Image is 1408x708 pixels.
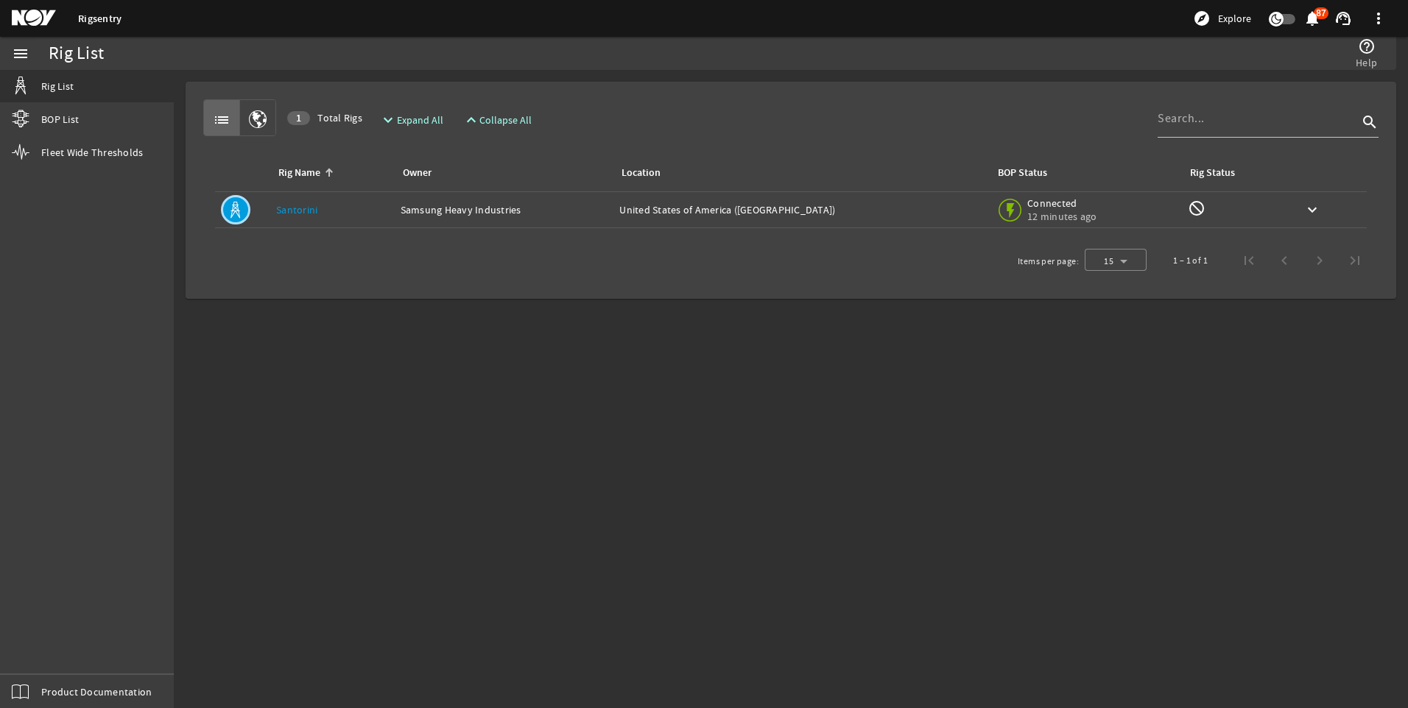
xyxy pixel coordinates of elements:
[276,203,317,216] a: Santorini
[41,684,152,699] span: Product Documentation
[12,45,29,63] mat-icon: menu
[41,79,74,93] span: Rig List
[287,110,362,125] span: Total Rigs
[403,165,432,181] div: Owner
[619,202,984,217] div: United States of America ([GEOGRAPHIC_DATA])
[287,111,310,125] div: 1
[276,165,383,181] div: Rig Name
[1361,1,1396,36] button: more_vert
[1304,11,1320,26] button: 87
[1358,38,1376,55] mat-icon: help_outline
[1187,7,1257,30] button: Explore
[1027,197,1097,210] span: Connected
[457,107,538,133] button: Collapse All
[1027,210,1097,223] span: 12 minutes ago
[622,165,661,181] div: Location
[401,202,608,217] div: Samsung Heavy Industries
[278,165,320,181] div: Rig Name
[397,113,443,127] span: Expand All
[78,12,122,26] a: Rigsentry
[1173,253,1208,268] div: 1 – 1 of 1
[373,107,449,133] button: Expand All
[462,111,474,129] mat-icon: expand_less
[1193,10,1211,27] mat-icon: explore
[1334,10,1352,27] mat-icon: support_agent
[998,165,1047,181] div: BOP Status
[49,46,104,61] div: Rig List
[1303,10,1321,27] mat-icon: notifications
[41,145,143,160] span: Fleet Wide Thresholds
[1361,113,1379,131] i: search
[1303,201,1321,219] mat-icon: keyboard_arrow_down
[1218,11,1251,26] span: Explore
[401,165,602,181] div: Owner
[41,112,79,127] span: BOP List
[379,111,391,129] mat-icon: expand_more
[619,165,978,181] div: Location
[1158,110,1358,127] input: Search...
[213,111,230,129] mat-icon: list
[1188,199,1205,217] mat-icon: Rig Monitoring not available for this rig
[1190,165,1235,181] div: Rig Status
[479,113,532,127] span: Collapse All
[1018,254,1079,269] div: Items per page:
[1356,55,1377,70] span: Help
